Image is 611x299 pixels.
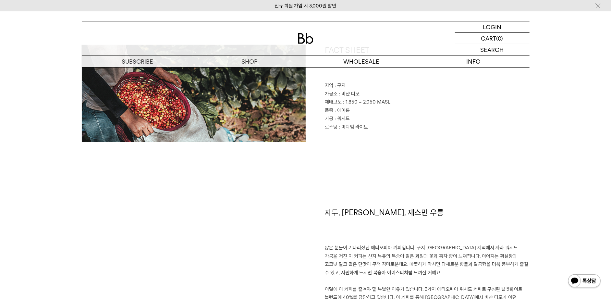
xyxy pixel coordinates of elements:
[325,207,530,244] h1: 자두, [PERSON_NAME], 재스민 우롱
[339,124,368,130] span: : 미디엄 라이트
[82,56,194,67] a: SUBSCRIBE
[481,33,496,44] p: CART
[335,107,350,113] span: : 에어룸
[455,33,530,44] a: CART (0)
[496,33,503,44] p: (0)
[194,56,306,67] a: SHOP
[335,82,346,88] span: : 구지
[325,91,338,97] span: 가공소
[568,274,601,289] img: 카카오톡 채널 1:1 채팅 버튼
[325,82,334,88] span: 지역
[82,45,306,142] img: 에티오피아 비샨 디모
[339,91,360,97] span: : 비샨 디모
[418,56,530,67] p: INFO
[325,107,334,113] span: 품종
[335,116,350,121] span: : 워시드
[325,116,334,121] span: 가공
[455,21,530,33] a: LOGIN
[343,99,391,105] span: : 1,850 ~ 2,050 MASL
[306,56,418,67] p: WHOLESALE
[325,124,338,130] span: 로스팅
[325,99,342,105] span: 재배고도
[481,44,504,56] p: SEARCH
[298,33,313,44] img: 로고
[483,21,501,32] p: LOGIN
[275,3,336,9] a: 신규 회원 가입 시 3,000원 할인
